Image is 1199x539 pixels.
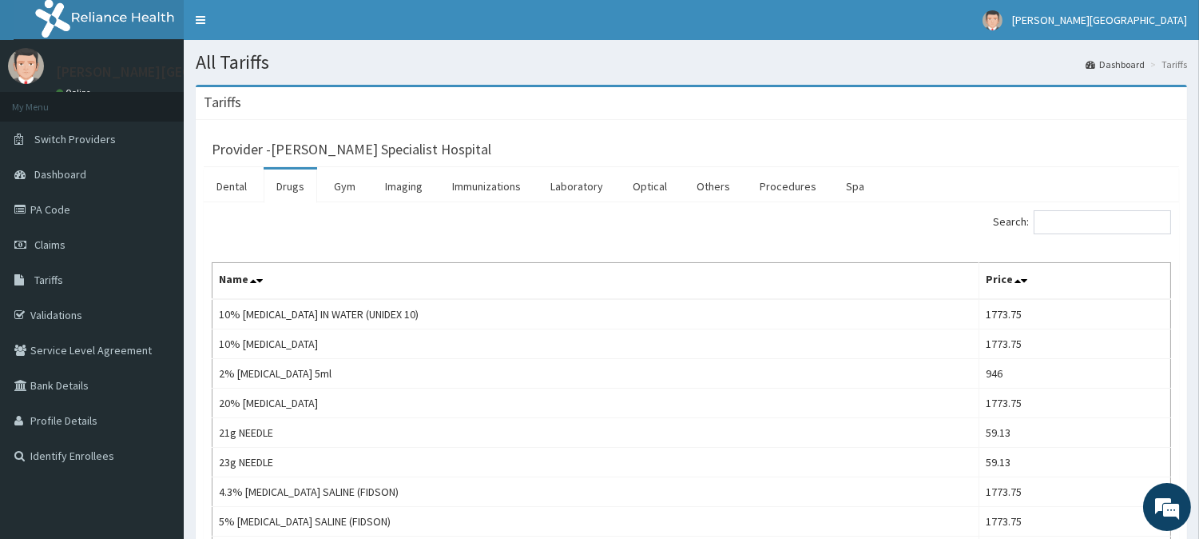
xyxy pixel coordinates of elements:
[83,90,268,110] div: Chat with us now
[372,170,435,203] a: Imaging
[321,170,368,203] a: Gym
[212,299,979,329] td: 10% [MEDICAL_DATA] IN WATER (UNIDEX 10)
[979,389,1171,418] td: 1773.75
[1086,58,1145,71] a: Dashboard
[8,48,44,84] img: User Image
[979,359,1171,389] td: 946
[204,95,241,110] h3: Tariffs
[1034,210,1171,234] input: Search:
[8,365,304,421] textarea: Type your message and hit 'Enter'
[34,273,63,287] span: Tariffs
[262,8,300,46] div: Minimize live chat window
[56,87,94,98] a: Online
[983,10,1002,30] img: User Image
[979,448,1171,477] td: 59.13
[34,132,116,146] span: Switch Providers
[212,418,979,448] td: 21g NEEDLE
[979,263,1171,300] th: Price
[538,170,616,203] a: Laboratory
[212,477,979,507] td: 4.3% [MEDICAL_DATA] SALINE (FIDSON)
[620,170,680,203] a: Optical
[979,329,1171,359] td: 1773.75
[212,507,979,537] td: 5% [MEDICAL_DATA] SALINE (FIDSON)
[1146,58,1187,71] li: Tariffs
[439,170,534,203] a: Immunizations
[264,170,317,203] a: Drugs
[979,507,1171,537] td: 1773.75
[212,329,979,359] td: 10% [MEDICAL_DATA]
[56,65,292,79] p: [PERSON_NAME][GEOGRAPHIC_DATA]
[993,210,1171,234] label: Search:
[93,166,220,327] span: We're online!
[34,238,66,252] span: Claims
[979,477,1171,507] td: 1773.75
[1012,13,1187,27] span: [PERSON_NAME][GEOGRAPHIC_DATA]
[979,299,1171,329] td: 1773.75
[30,80,65,120] img: d_794563401_company_1708531726252_794563401
[833,170,877,203] a: Spa
[196,52,1187,73] h1: All Tariffs
[979,418,1171,448] td: 59.13
[212,389,979,418] td: 20% [MEDICAL_DATA]
[684,170,743,203] a: Others
[34,167,86,182] span: Dashboard
[212,448,979,477] td: 23g NEEDLE
[204,170,260,203] a: Dental
[212,359,979,389] td: 2% [MEDICAL_DATA] 5ml
[212,142,491,157] h3: Provider - [PERSON_NAME] Specialist Hospital
[212,263,979,300] th: Name
[747,170,829,203] a: Procedures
